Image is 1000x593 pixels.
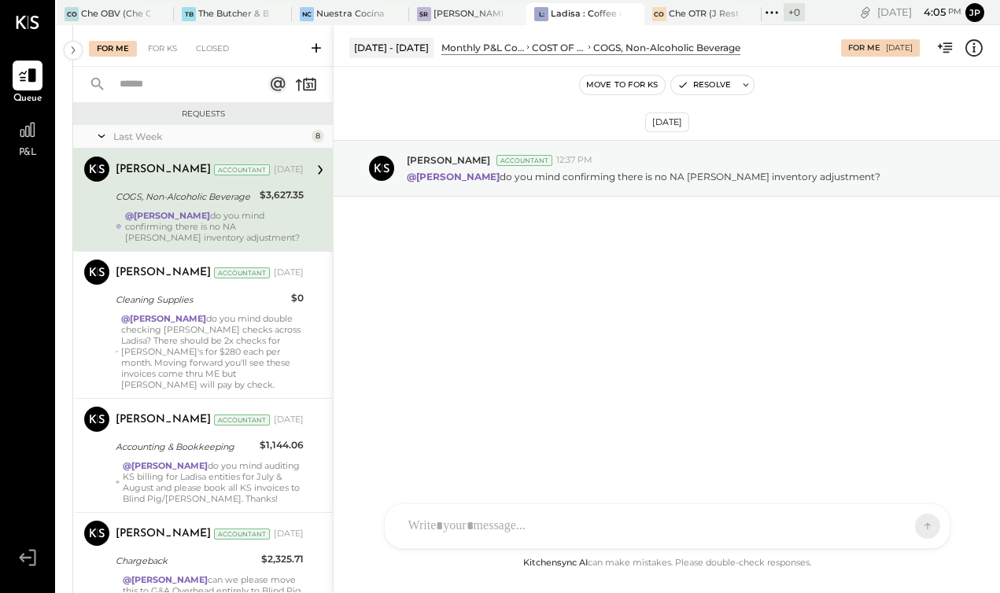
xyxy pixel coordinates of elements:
[123,460,208,471] strong: @[PERSON_NAME]
[965,3,984,22] button: jp
[198,8,268,20] div: The Butcher & Barrel (L Argento LLC) - [GEOGRAPHIC_DATA]
[312,130,324,142] div: 8
[671,76,737,94] button: Resolve
[274,528,304,540] div: [DATE]
[140,41,185,57] div: For KS
[113,130,308,143] div: Last Week
[116,439,255,455] div: Accounting & Bookkeeping
[645,112,689,132] div: [DATE]
[116,162,211,178] div: [PERSON_NAME]
[441,41,524,54] div: Monthly P&L Comparison
[260,437,304,453] div: $1,144.06
[116,292,286,308] div: Cleaning Supplies
[116,526,211,542] div: [PERSON_NAME]
[417,7,431,21] div: SR
[19,146,37,160] span: P&L
[858,4,873,20] div: copy link
[121,313,304,390] div: do you mind double checking [PERSON_NAME] checks across Ladisa? There should be 2x checks for [PE...
[534,7,548,21] div: L:
[214,164,270,175] div: Accountant
[274,267,304,279] div: [DATE]
[652,7,666,21] div: CO
[407,171,500,182] strong: @[PERSON_NAME]
[556,154,592,167] span: 12:37 PM
[886,42,913,53] div: [DATE]
[349,38,434,57] div: [DATE] - [DATE]
[914,5,946,20] span: 4 : 05
[214,414,270,425] div: Accountant
[274,414,304,426] div: [DATE]
[407,153,490,167] span: [PERSON_NAME]
[407,170,880,183] p: do you mind confirming there is no NA [PERSON_NAME] inventory adjustment?
[121,313,206,324] strong: @[PERSON_NAME]
[316,8,386,20] div: Nuestra Cocina LLC - [GEOGRAPHIC_DATA]
[116,553,256,569] div: Chargeback
[260,187,304,203] div: $3,627.35
[274,164,304,176] div: [DATE]
[261,551,304,567] div: $2,325.71
[580,76,665,94] button: Move to for ks
[877,5,961,20] div: [DATE]
[65,7,79,21] div: CO
[123,574,208,585] strong: @[PERSON_NAME]
[89,41,137,57] div: For Me
[125,210,210,221] strong: @[PERSON_NAME]
[948,6,961,17] span: pm
[1,115,54,160] a: P&L
[532,41,585,54] div: COST OF GOODS SOLD (COGS)
[116,265,211,281] div: [PERSON_NAME]
[116,189,255,204] div: COGS, Non-Alcoholic Beverage
[434,8,503,20] div: [PERSON_NAME]' Rooftop - Ignite
[123,460,304,504] div: do you mind auditing KS billing for Ladisa entities for July & August and please book all KS invo...
[784,3,805,21] div: + 0
[81,8,150,20] div: Che OBV (Che OBV LLC) - Ignite
[182,7,196,21] div: TB
[300,7,314,21] div: NC
[116,412,211,428] div: [PERSON_NAME]
[848,42,880,53] div: For Me
[125,210,304,243] div: do you mind confirming there is no NA [PERSON_NAME] inventory adjustment?
[496,155,552,166] div: Accountant
[551,8,620,20] div: Ladisa : Coffee at Lola's
[13,92,42,106] span: Queue
[81,109,325,120] div: Requests
[593,41,740,54] div: COGS, Non-Alcoholic Beverage
[1,61,54,106] a: Queue
[214,529,270,540] div: Accountant
[214,267,270,278] div: Accountant
[291,290,304,306] div: $0
[188,41,237,57] div: Closed
[669,8,738,20] div: Che OTR (J Restaurant LLC) - Ignite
